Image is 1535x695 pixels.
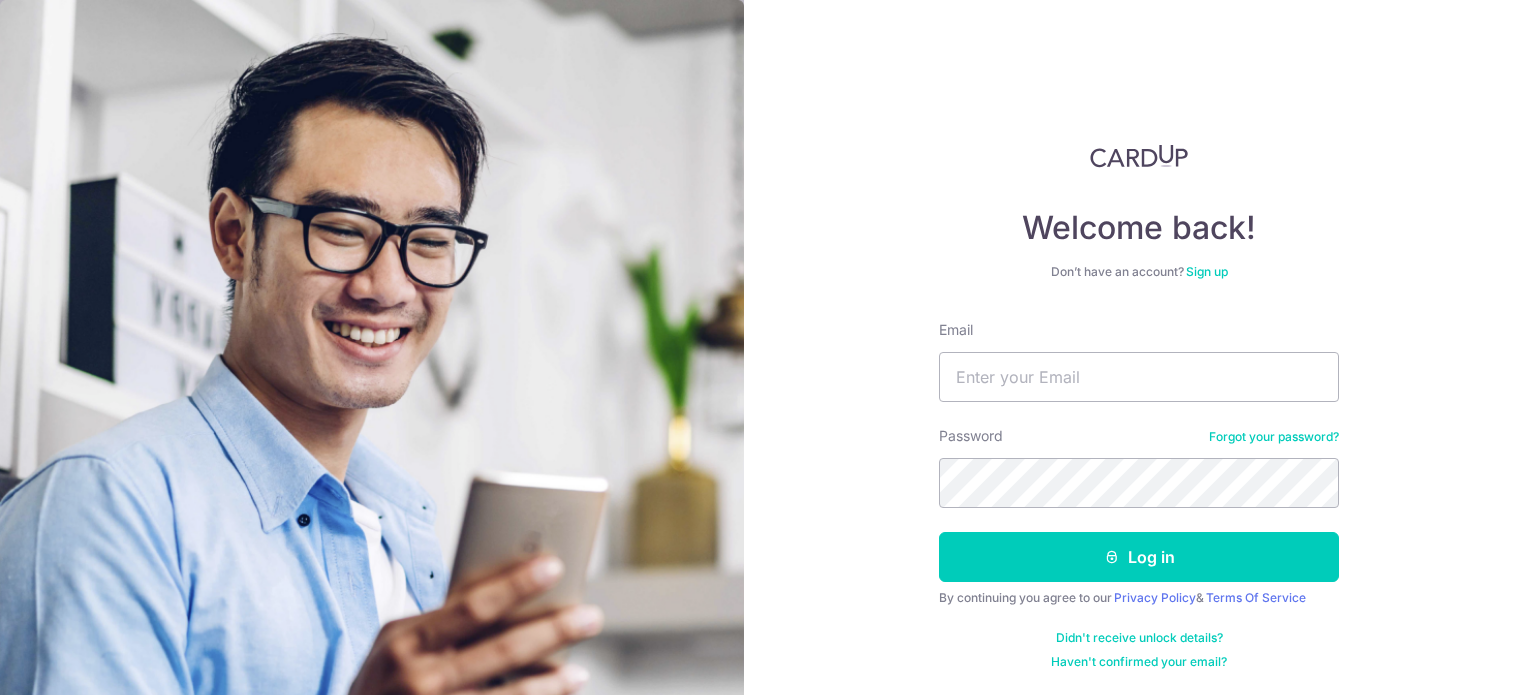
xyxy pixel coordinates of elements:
a: Forgot your password? [1209,429,1339,445]
div: Don’t have an account? [939,264,1339,280]
input: Enter your Email [939,352,1339,402]
a: Sign up [1186,264,1228,279]
button: Log in [939,532,1339,582]
a: Privacy Policy [1114,590,1196,605]
div: By continuing you agree to our & [939,590,1339,606]
a: Terms Of Service [1206,590,1306,605]
img: CardUp Logo [1090,144,1188,168]
a: Haven't confirmed your email? [1051,654,1227,670]
label: Password [939,426,1003,446]
a: Didn't receive unlock details? [1056,630,1223,646]
h4: Welcome back! [939,208,1339,248]
label: Email [939,320,973,340]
